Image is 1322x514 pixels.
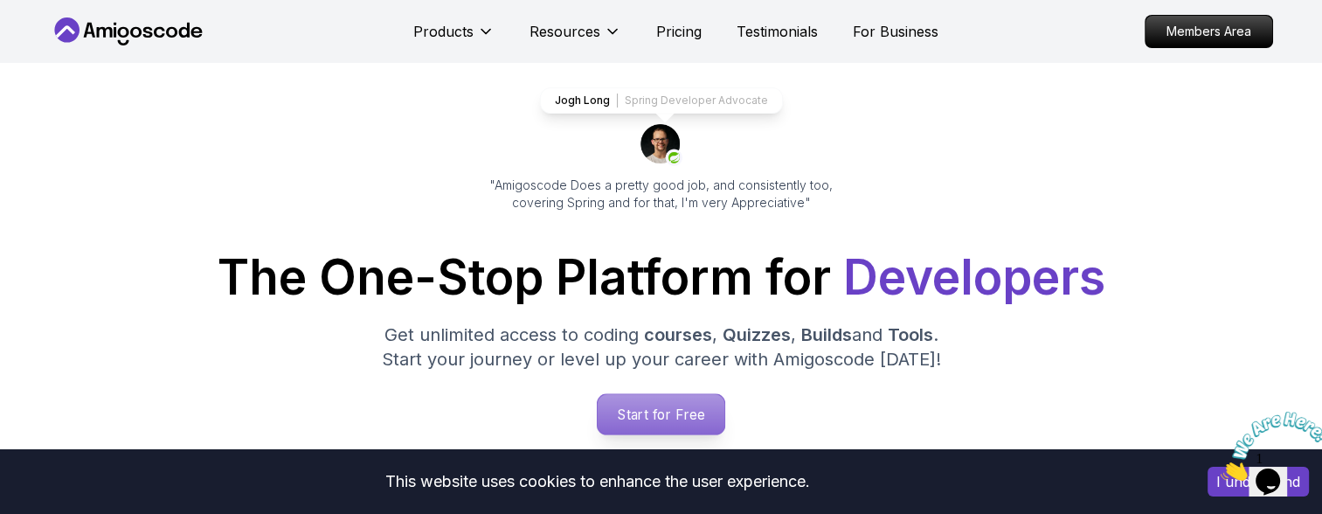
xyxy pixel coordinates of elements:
[598,394,724,434] p: Start for Free
[644,324,712,345] span: courses
[1214,405,1322,488] iframe: chat widget
[853,21,938,42] a: For Business
[529,21,600,42] p: Resources
[466,177,857,212] p: "Amigoscode Does a pretty good job, and consistently too, covering Spring and for that, I'm very ...
[13,462,1181,501] div: This website uses cookies to enhance the user experience.
[7,7,14,22] span: 1
[801,324,852,345] span: Builds
[413,21,474,42] p: Products
[1208,467,1309,497] button: Accept cookies
[843,248,1105,306] span: Developers
[413,21,495,56] button: Products
[737,21,818,42] a: Testimonials
[368,323,955,372] p: Get unlimited access to coding , , and . Start your journey or level up your career with Amigosco...
[529,21,621,56] button: Resources
[555,94,610,108] p: Jogh Long
[625,94,768,108] p: Spring Developer Advocate
[1146,16,1272,47] p: Members Area
[640,124,682,166] img: josh long
[597,393,725,435] a: Start for Free
[64,254,1259,302] h1: The One-Stop Platform for
[723,324,791,345] span: Quizzes
[888,324,933,345] span: Tools
[656,21,702,42] a: Pricing
[1145,15,1273,48] a: Members Area
[7,7,115,76] img: Chat attention grabber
